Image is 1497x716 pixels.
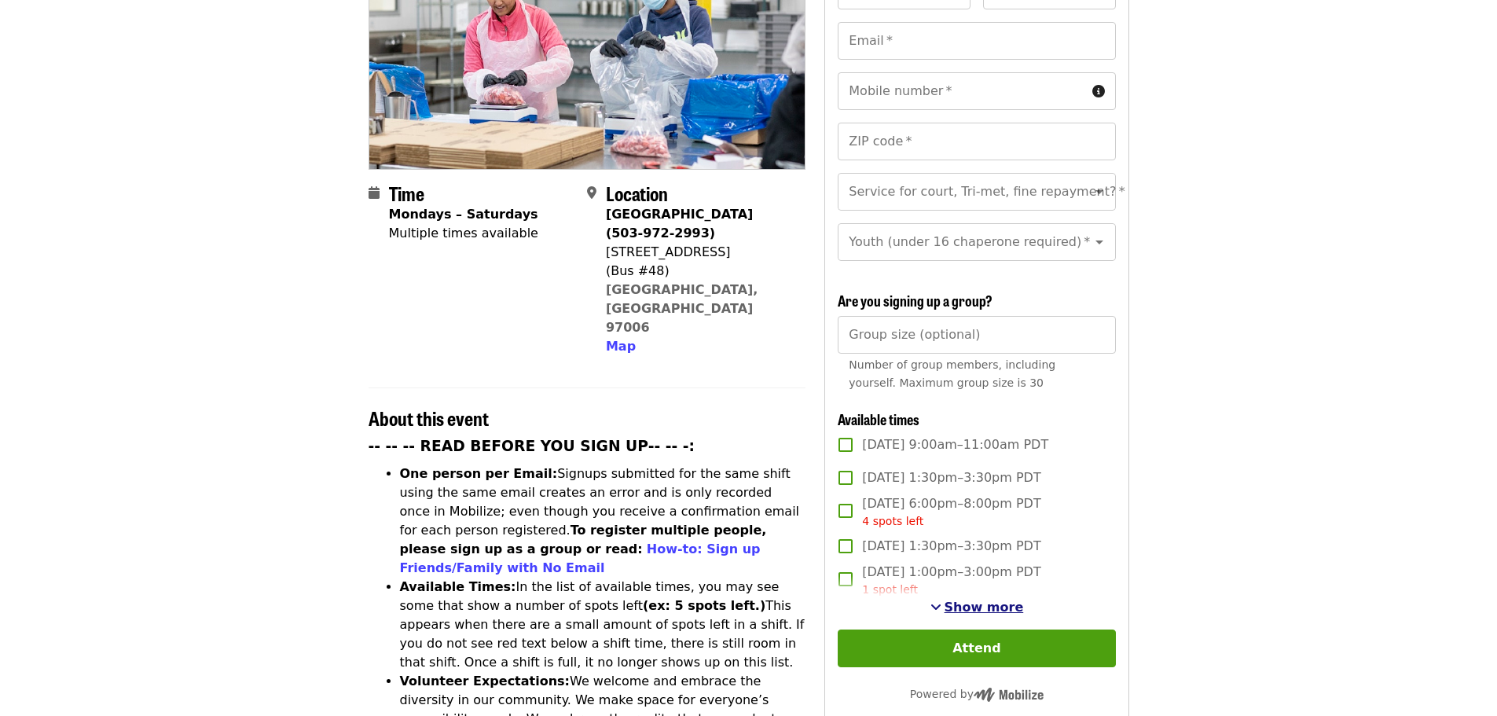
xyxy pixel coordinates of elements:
i: map-marker-alt icon [587,185,596,200]
i: circle-info icon [1092,84,1105,99]
span: Time [389,179,424,207]
strong: (ex: 5 spots left.) [643,598,765,613]
button: Open [1088,231,1110,253]
span: [DATE] 1:30pm–3:30pm PDT [862,468,1040,487]
span: Map [606,339,636,354]
button: See more timeslots [930,598,1024,617]
div: (Bus #48) [606,262,793,281]
input: [object Object] [838,316,1115,354]
span: Location [606,179,668,207]
strong: To register multiple people, please sign up as a group or read: [400,523,767,556]
span: Are you signing up a group? [838,290,992,310]
span: Powered by [910,688,1044,700]
span: [DATE] 1:30pm–3:30pm PDT [862,537,1040,556]
input: Email [838,22,1115,60]
a: [GEOGRAPHIC_DATA], [GEOGRAPHIC_DATA] 97006 [606,282,758,335]
div: Multiple times available [389,224,538,243]
span: Available times [838,409,919,429]
li: In the list of available times, you may see some that show a number of spots left This appears wh... [400,578,806,672]
button: Map [606,337,636,356]
strong: -- -- -- READ BEFORE YOU SIGN UP-- -- -: [369,438,695,454]
img: Powered by Mobilize [974,688,1044,702]
button: Open [1088,181,1110,203]
strong: Available Times: [400,579,516,594]
div: [STREET_ADDRESS] [606,243,793,262]
strong: Volunteer Expectations: [400,674,571,688]
button: Attend [838,630,1115,667]
span: Number of group members, including yourself. Maximum group size is 30 [849,358,1055,389]
strong: [GEOGRAPHIC_DATA] (503-972-2993) [606,207,753,241]
span: 4 spots left [862,515,923,527]
span: [DATE] 6:00pm–8:00pm PDT [862,494,1040,530]
input: ZIP code [838,123,1115,160]
strong: One person per Email: [400,466,558,481]
input: Mobile number [838,72,1085,110]
span: [DATE] 1:00pm–3:00pm PDT [862,563,1040,598]
span: 1 spot left [862,583,918,596]
span: [DATE] 9:00am–11:00am PDT [862,435,1048,454]
strong: Mondays – Saturdays [389,207,538,222]
i: calendar icon [369,185,380,200]
a: How-to: Sign up Friends/Family with No Email [400,542,761,575]
li: Signups submitted for the same shift using the same email creates an error and is only recorded o... [400,464,806,578]
span: Show more [945,600,1024,615]
span: About this event [369,404,489,431]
